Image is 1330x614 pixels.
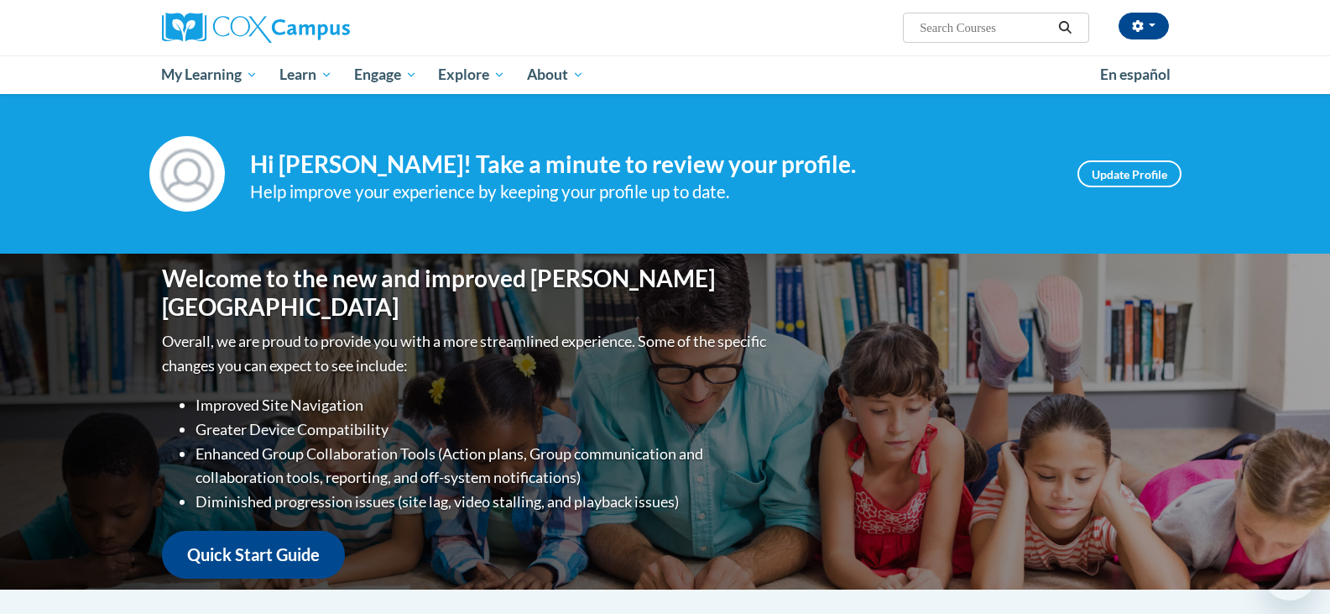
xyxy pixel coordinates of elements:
span: Learn [279,65,332,85]
h1: Welcome to the new and improved [PERSON_NAME][GEOGRAPHIC_DATA] [162,265,770,321]
a: My Learning [151,55,269,94]
button: Account Settings [1119,13,1169,39]
iframe: Button to launch messaging window [1263,547,1317,601]
li: Enhanced Group Collaboration Tools (Action plans, Group communication and collaboration tools, re... [196,442,770,491]
span: My Learning [161,65,258,85]
input: Search Courses [918,18,1052,38]
img: Profile Image [149,136,225,212]
div: Main menu [137,55,1194,94]
a: Quick Start Guide [162,531,345,579]
a: En español [1089,57,1181,92]
li: Improved Site Navigation [196,393,770,417]
a: Learn [269,55,343,94]
a: Explore [427,55,516,94]
a: About [516,55,595,94]
p: Overall, we are proud to provide you with a more streamlined experience. Some of the specific cha... [162,329,770,378]
span: About [527,65,584,85]
img: Cox Campus [162,13,350,43]
a: Update Profile [1077,160,1181,187]
span: Explore [438,65,505,85]
h4: Hi [PERSON_NAME]! Take a minute to review your profile. [250,150,1052,179]
li: Greater Device Compatibility [196,417,770,442]
span: Engage [354,65,417,85]
span: En español [1100,66,1171,83]
button: Search [1052,18,1077,38]
a: Cox Campus [162,13,481,43]
a: Engage [343,55,428,94]
div: Help improve your experience by keeping your profile up to date. [250,178,1052,206]
li: Diminished progression issues (site lag, video stalling, and playback issues) [196,490,770,514]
